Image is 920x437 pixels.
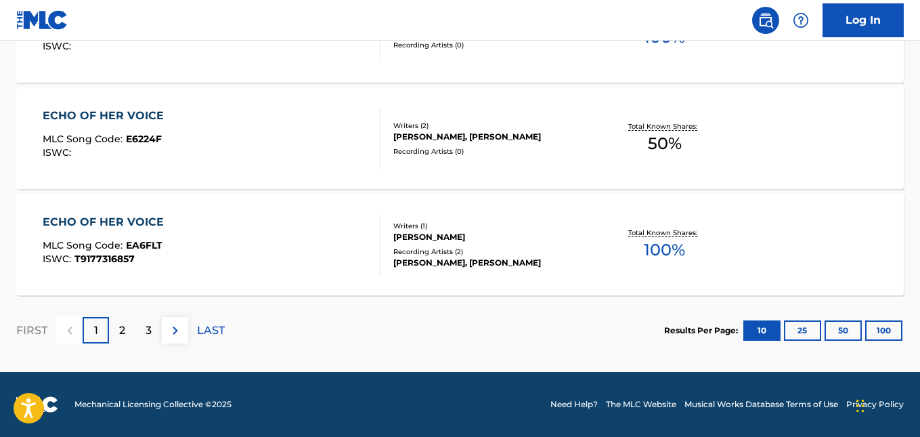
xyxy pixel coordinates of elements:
a: The MLC Website [606,398,676,411]
a: ECHO OF HER VOICEMLC Song Code:E6224FISWC:Writers (2)[PERSON_NAME], [PERSON_NAME]Recording Artist... [16,87,904,189]
p: Total Known Shares: [628,228,701,238]
span: ISWC : [43,253,74,265]
span: ISWC : [43,40,74,52]
div: Recording Artists ( 2 ) [393,247,591,257]
a: Privacy Policy [846,398,904,411]
div: Writers ( 2 ) [393,121,591,131]
div: Recording Artists ( 0 ) [393,146,591,157]
div: [PERSON_NAME], [PERSON_NAME] [393,131,591,143]
div: Widget de chat [852,372,920,437]
img: logo [16,396,58,413]
div: ECHO OF HER VOICE [43,108,171,124]
a: Public Search [752,7,779,34]
p: Results Per Page: [664,325,741,337]
button: 100 [865,320,902,341]
p: LAST [197,322,225,339]
a: Log In [823,3,904,37]
p: Total Known Shares: [628,121,701,131]
img: help [793,12,809,28]
button: 25 [784,320,821,341]
iframe: Chat Widget [852,372,920,437]
button: 10 [743,320,781,341]
div: Arrastrar [856,386,864,426]
div: Help [787,7,814,34]
button: 50 [825,320,862,341]
a: Musical Works Database Terms of Use [684,398,838,411]
a: ECHO OF HER VOICEMLC Song Code:EA6FLTISWC:T9177316857Writers (1)[PERSON_NAME]Recording Artists (2... [16,194,904,295]
img: right [167,322,183,339]
div: Recording Artists ( 0 ) [393,40,591,50]
span: EA6FLT [126,239,162,251]
div: [PERSON_NAME], [PERSON_NAME] [393,257,591,269]
span: Mechanical Licensing Collective © 2025 [74,398,232,411]
p: 2 [119,322,125,339]
span: MLC Song Code : [43,239,126,251]
div: Writers ( 1 ) [393,221,591,231]
span: ISWC : [43,146,74,159]
span: 50 % [648,131,682,156]
span: 100 % [644,238,685,262]
a: Need Help? [550,398,598,411]
span: MLC Song Code : [43,133,126,145]
div: [PERSON_NAME] [393,231,591,243]
span: T9177316857 [74,253,135,265]
p: FIRST [16,322,47,339]
p: 3 [146,322,152,339]
p: 1 [94,322,98,339]
img: MLC Logo [16,10,68,30]
img: search [758,12,774,28]
div: ECHO OF HER VOICE [43,214,171,230]
span: E6224F [126,133,162,145]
